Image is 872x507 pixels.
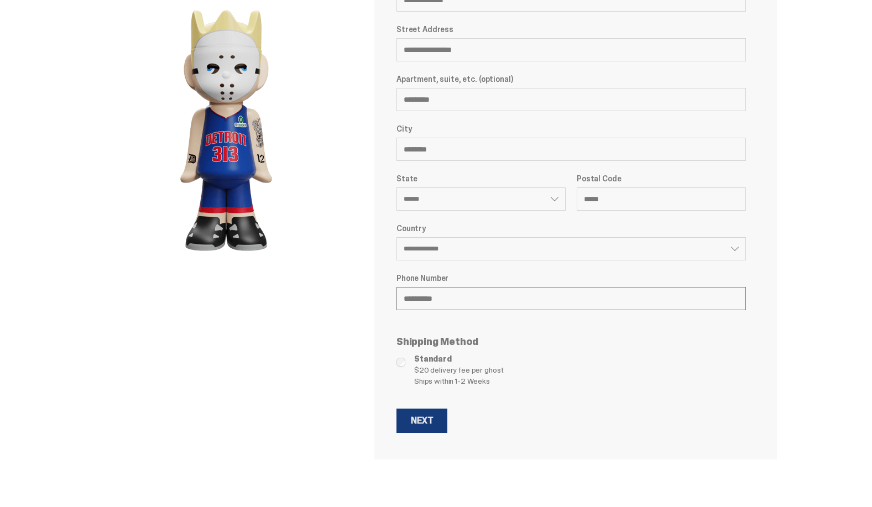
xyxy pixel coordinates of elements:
[396,337,746,347] p: Shipping Method
[411,416,433,425] div: Next
[414,375,746,386] span: Ships within 1-2 Weeks
[414,353,746,364] span: Standard
[396,25,746,34] label: Street Address
[396,174,566,183] label: State
[396,75,746,83] label: Apartment, suite, etc. (optional)
[396,274,746,283] label: Phone Number
[396,409,447,433] button: Next
[577,174,746,183] label: Postal Code
[396,224,746,233] label: Country
[396,124,746,133] label: City
[414,364,746,375] span: $20 delivery fee per ghost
